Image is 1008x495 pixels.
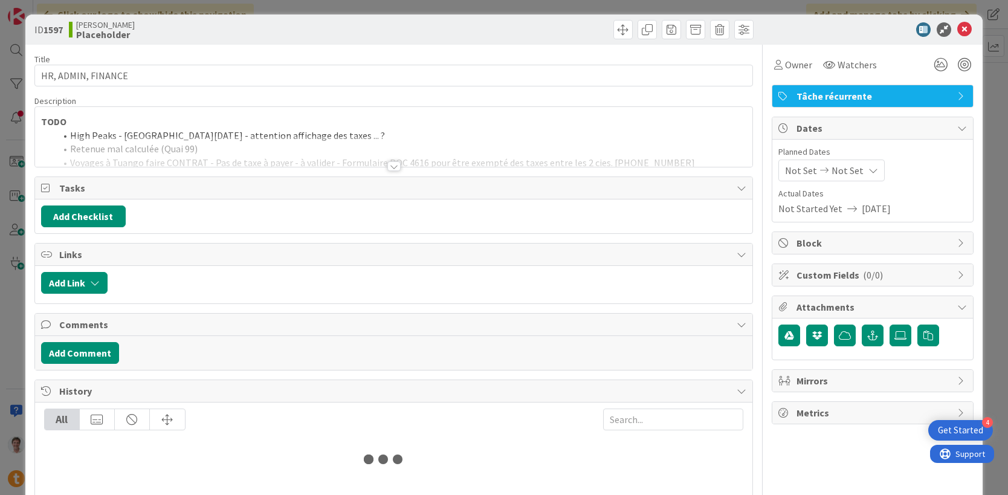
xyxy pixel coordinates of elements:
span: Comments [59,317,731,332]
span: Support [25,2,55,16]
span: Block [796,236,951,250]
button: Add Checklist [41,205,126,227]
li: High Peaks - [GEOGRAPHIC_DATA][DATE] - attention affichage des taxes ... ? [56,129,747,143]
div: Open Get Started checklist, remaining modules: 4 [928,420,993,441]
span: Watchers [838,57,877,72]
span: ID [34,22,63,37]
b: Placeholder [76,30,135,39]
span: ( 0/0 ) [863,269,883,281]
span: Description [34,95,76,106]
input: type card name here... [34,65,754,86]
span: Not Set [832,163,864,178]
span: Tâche récurrente [796,89,951,103]
label: Title [34,54,50,65]
strong: TODO [41,115,66,128]
div: All [45,409,80,430]
span: Attachments [796,300,951,314]
span: History [59,384,731,398]
input: Search... [603,409,743,430]
span: Mirrors [796,374,951,388]
span: Custom Fields [796,268,951,282]
span: Links [59,247,731,262]
span: [DATE] [862,201,891,216]
span: Owner [785,57,812,72]
button: Add Comment [41,342,119,364]
div: Get Started [938,424,983,436]
span: Not Set [785,163,817,178]
button: Add Link [41,272,108,294]
span: Not Started Yet [778,201,842,216]
span: Metrics [796,406,951,420]
div: 4 [982,417,993,428]
span: Tasks [59,181,731,195]
span: Dates [796,121,951,135]
b: 1597 [44,24,63,36]
span: [PERSON_NAME] [76,20,135,30]
span: Planned Dates [778,146,967,158]
span: Actual Dates [778,187,967,200]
